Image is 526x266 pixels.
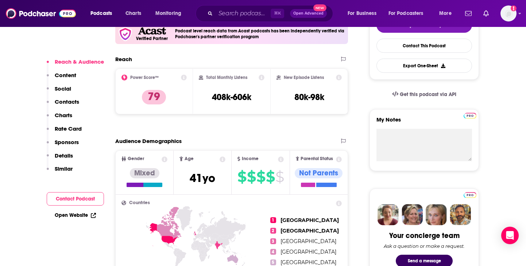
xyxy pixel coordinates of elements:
img: Jon Profile [450,204,471,225]
span: 3 [270,238,276,244]
span: More [439,8,452,19]
a: Show notifications dropdown [480,7,492,20]
button: Charts [47,112,72,125]
span: ⌘ K [271,9,284,18]
button: Rate Card [47,125,82,139]
span: [GEOGRAPHIC_DATA] [281,249,336,255]
span: For Business [348,8,376,19]
span: Income [242,156,259,161]
h2: Audience Demographics [115,138,182,144]
img: Podchaser - Follow, Share and Rate Podcasts [6,7,76,20]
button: Reach & Audience [47,58,104,72]
input: Search podcasts, credits, & more... [216,8,271,19]
span: [GEOGRAPHIC_DATA] [281,217,339,223]
span: Countries [129,201,150,205]
p: Sponsors [55,139,79,146]
button: Similar [47,165,73,179]
h3: 80k-98k [294,92,324,103]
span: [GEOGRAPHIC_DATA] [281,227,339,234]
p: Content [55,72,76,79]
p: Contacts [55,98,79,105]
span: Age [185,156,194,161]
span: Open Advanced [293,12,324,15]
span: For Podcasters [388,8,423,19]
h2: Total Monthly Listens [206,75,247,80]
button: open menu [434,8,461,19]
a: Open Website [55,212,96,218]
span: $ [256,171,265,183]
h2: Reach [115,56,132,63]
span: 2 [270,228,276,234]
a: Pro website [464,112,476,119]
span: Logged in as autumncomm [500,5,517,21]
img: Barbara Profile [402,204,423,225]
img: User Profile [500,5,517,21]
button: Content [47,72,76,85]
button: Open AdvancedNew [290,9,327,18]
button: open menu [150,8,191,19]
span: $ [247,171,256,183]
span: [GEOGRAPHIC_DATA] [281,238,336,245]
span: 5 [270,259,276,265]
img: verfied icon [118,27,132,41]
span: $ [266,171,275,183]
span: Charts [125,8,141,19]
span: Gender [128,156,144,161]
p: 79 [142,90,166,104]
span: 1 [270,217,276,223]
p: Rate Card [55,125,82,132]
button: open menu [343,8,386,19]
button: open menu [384,8,434,19]
button: Show profile menu [500,5,517,21]
button: Sponsors [47,139,79,152]
button: Contact Podcast [47,192,104,206]
a: Contact This Podcast [376,39,472,53]
span: 4 [270,249,276,255]
img: Jules Profile [426,204,447,225]
svg: Add a profile image [511,5,517,11]
div: Mixed [130,168,159,178]
h5: Verified Partner [136,36,168,41]
span: $ [237,171,246,183]
label: My Notes [376,116,472,129]
h2: Power Score™ [130,75,159,80]
p: Charts [55,112,72,119]
img: Podchaser Pro [464,113,476,119]
p: Social [55,85,71,92]
div: Your concierge team [389,231,460,240]
h3: 408k-606k [212,92,251,103]
img: Acast [138,27,166,35]
a: Charts [121,8,146,19]
span: $ [275,171,284,183]
p: Reach & Audience [55,58,104,65]
div: Search podcasts, credits, & more... [202,5,340,22]
button: open menu [85,8,121,19]
button: Details [47,152,73,166]
img: Sydney Profile [378,204,399,225]
a: Pro website [464,191,476,198]
button: Contacts [47,98,79,112]
div: Not Parents [295,168,343,178]
button: Social [47,85,71,99]
h2: New Episode Listens [284,75,324,80]
span: [GEOGRAPHIC_DATA] [281,259,336,266]
a: Get this podcast via API [386,86,462,103]
p: Details [55,152,73,159]
button: Export One-Sheet [376,59,472,73]
span: Parental Status [301,156,333,161]
span: Get this podcast via API [400,91,456,98]
img: Podchaser Pro [464,192,476,198]
p: Similar [55,165,73,172]
span: Podcasts [90,8,112,19]
div: Ask a question or make a request. [384,243,465,249]
h4: Podcast level reach data from Acast podcasts has been independently verified via Podchaser's part... [175,28,345,39]
div: Open Intercom Messenger [501,227,519,244]
span: Monitoring [155,8,181,19]
span: 41 yo [190,171,215,185]
span: New [313,4,326,11]
a: Show notifications dropdown [462,7,475,20]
